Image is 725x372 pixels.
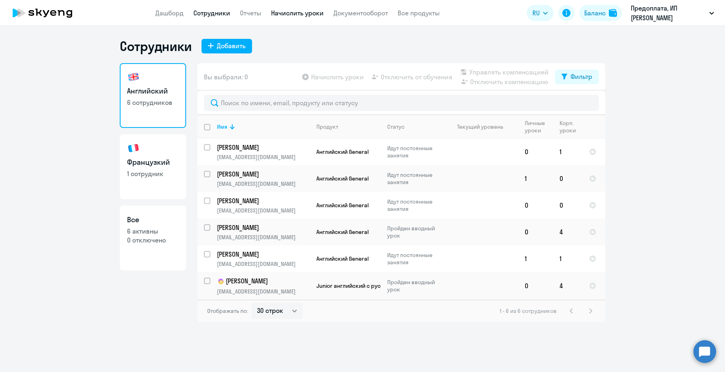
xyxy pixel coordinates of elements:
[570,72,592,81] div: Фильтр
[120,206,186,270] a: Все6 активны0 отключено
[525,119,553,134] div: Личные уроки
[333,9,388,17] a: Документооборот
[217,277,225,285] img: child
[120,38,192,54] h1: Сотрудники
[217,288,310,295] p: [EMAIL_ADDRESS][DOMAIN_NAME]
[127,236,179,244] p: 0 отключено
[316,123,338,130] div: Продукт
[217,234,310,241] p: [EMAIL_ADDRESS][DOMAIN_NAME]
[387,225,443,239] p: Пройден вводный урок
[217,223,308,232] p: [PERSON_NAME]
[217,250,308,259] p: [PERSON_NAME]
[127,70,140,83] img: english
[518,219,553,245] td: 0
[518,138,553,165] td: 0
[631,3,706,23] p: Предоплата, ИП [PERSON_NAME]
[387,198,443,213] p: Идут постоянные занятия
[217,207,310,214] p: [EMAIL_ADDRESS][DOMAIN_NAME]
[579,5,622,21] button: Балансbalance
[217,223,310,232] a: [PERSON_NAME]
[217,170,308,179] p: [PERSON_NAME]
[584,8,606,18] div: Баланс
[127,98,179,107] p: 6 сотрудников
[553,272,583,300] td: 4
[204,72,248,82] span: Вы выбрали: 0
[193,9,230,17] a: Сотрудники
[217,153,310,161] p: [EMAIL_ADDRESS][DOMAIN_NAME]
[217,180,310,187] p: [EMAIL_ADDRESS][DOMAIN_NAME]
[217,196,310,205] a: [PERSON_NAME]
[127,157,179,168] h3: Французкий
[240,9,261,17] a: Отчеты
[127,86,179,96] h3: Английский
[560,119,577,134] div: Корп. уроки
[553,192,583,219] td: 0
[500,307,557,315] span: 1 - 6 из 6 сотрудников
[525,119,547,134] div: Личные уроки
[217,276,308,286] p: [PERSON_NAME]
[316,228,369,236] span: Английский General
[518,245,553,272] td: 1
[127,215,179,225] h3: Все
[217,143,308,152] p: [PERSON_NAME]
[127,227,179,236] p: 6 активны
[387,123,443,130] div: Статус
[387,251,443,266] p: Идут постоянные занятия
[560,119,582,134] div: Корп. уроки
[398,9,440,17] a: Все продукты
[627,3,718,23] button: Предоплата, ИП [PERSON_NAME]
[217,170,310,179] a: [PERSON_NAME]
[553,138,583,165] td: 1
[217,123,310,130] div: Имя
[387,145,443,159] p: Идут постоянные занятия
[553,245,583,272] td: 1
[387,171,443,186] p: Идут постоянные занятия
[217,143,310,152] a: [PERSON_NAME]
[217,260,310,268] p: [EMAIL_ADDRESS][DOMAIN_NAME]
[217,41,246,51] div: Добавить
[127,142,140,155] img: french
[387,278,443,293] p: Пройден вводный урок
[387,123,405,130] div: Статус
[217,196,308,205] p: [PERSON_NAME]
[457,123,503,130] div: Текущий уровень
[316,123,380,130] div: Продукт
[217,276,310,286] a: child[PERSON_NAME]
[204,95,599,111] input: Поиск по имени, email, продукту или статусу
[316,202,369,209] span: Английский General
[120,134,186,199] a: Французкий1 сотрудник
[316,175,369,182] span: Английский General
[120,63,186,128] a: Английский6 сотрудников
[217,250,310,259] a: [PERSON_NAME]
[207,307,248,315] span: Отображать по:
[518,165,553,192] td: 1
[217,123,227,130] div: Имя
[449,123,518,130] div: Текущий уровень
[201,39,252,53] button: Добавить
[127,169,179,178] p: 1 сотрудник
[518,272,553,300] td: 0
[527,5,553,21] button: RU
[553,165,583,192] td: 0
[555,70,599,84] button: Фильтр
[316,255,369,262] span: Английский General
[609,9,617,17] img: balance
[518,192,553,219] td: 0
[316,282,468,289] span: Junior английский с русскоговорящим преподавателем
[271,9,324,17] a: Начислить уроки
[316,148,369,155] span: Английский General
[155,9,184,17] a: Дашборд
[553,219,583,245] td: 4
[532,8,540,18] span: RU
